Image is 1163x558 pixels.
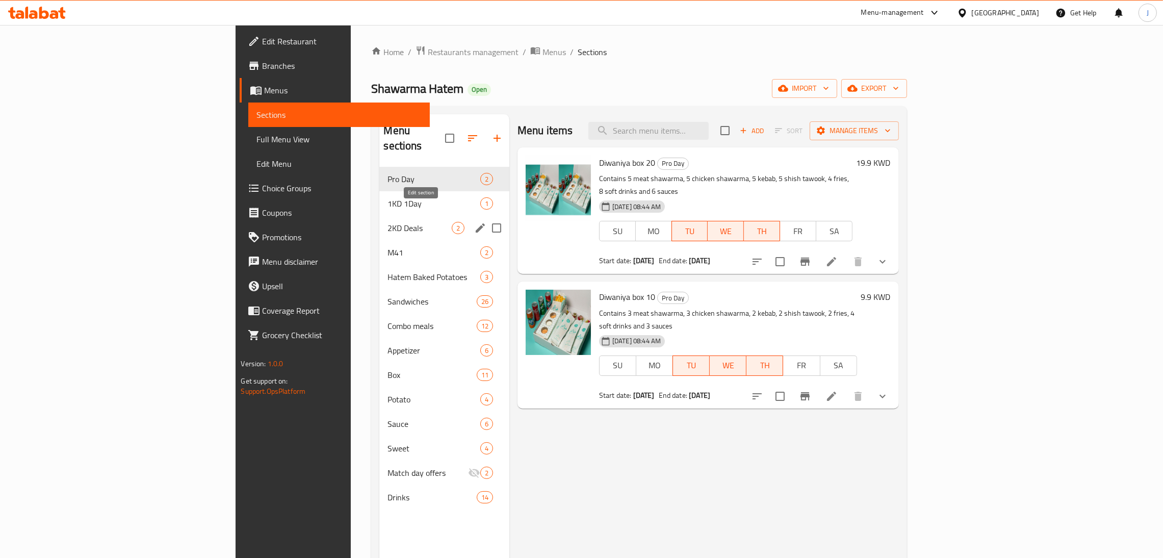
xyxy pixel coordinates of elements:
[599,155,655,170] span: Diwaniya box 20
[676,224,704,239] span: TU
[480,442,493,454] div: items
[526,290,591,355] img: Diwaniya box 10
[387,271,480,283] div: Hatem Baked Potatoes
[387,491,476,503] div: Drinks
[268,357,283,370] span: 1.0.0
[477,321,493,331] span: 12
[793,249,817,274] button: Branch-specific-item
[658,158,688,169] span: Pro Day
[387,197,480,210] span: 1KD 1Day
[861,7,924,19] div: Menu-management
[780,82,829,95] span: import
[710,356,746,376] button: WE
[379,191,509,216] div: 1KD 1Day1
[387,246,480,259] span: M41
[481,419,493,429] span: 6
[387,442,480,454] span: Sweet
[416,45,519,59] a: Restaurants management
[387,418,480,430] span: Sauce
[468,84,491,96] div: Open
[820,224,848,239] span: SA
[578,46,607,58] span: Sections
[379,265,509,289] div: Hatem Baked Potatoes3
[708,221,744,241] button: WE
[876,256,889,268] svg: Show Choices
[387,393,480,405] span: Potato
[379,314,509,338] div: Combo meals12
[714,358,742,373] span: WE
[387,222,451,234] span: 2KD Deals
[481,346,493,356] span: 6
[387,467,468,479] span: Match day offers
[240,225,430,249] a: Promotions
[387,320,476,332] span: Combo meals
[671,221,708,241] button: TU
[480,197,493,210] div: items
[599,356,636,376] button: SU
[262,207,422,219] span: Coupons
[262,231,422,243] span: Promotions
[816,221,852,241] button: SA
[604,358,632,373] span: SU
[240,78,430,103] a: Menus
[640,358,669,373] span: MO
[468,467,480,479] svg: Inactive section
[870,249,895,274] button: show more
[599,307,857,333] p: Contains 3 meat shawarma, 3 chicken shawarma, 2 kebab, 2 shish tawook, 2 fries, 4 soft drinks and...
[480,173,493,185] div: items
[738,125,766,137] span: Add
[477,297,493,307] span: 26
[262,60,422,72] span: Branches
[599,221,636,241] button: SU
[379,167,509,191] div: Pro Day2
[240,176,430,200] a: Choice Groups
[604,224,632,239] span: SU
[460,126,485,150] span: Sort sections
[262,305,422,317] span: Coverage Report
[481,272,493,282] span: 3
[477,320,493,332] div: items
[240,54,430,78] a: Branches
[677,358,706,373] span: TU
[518,123,573,138] h2: Menu items
[745,249,769,274] button: sort-choices
[633,389,655,402] b: [DATE]
[714,120,736,141] span: Select section
[379,461,509,485] div: Match day offers2
[452,222,464,234] div: items
[240,298,430,323] a: Coverage Report
[673,356,710,376] button: TU
[387,295,476,308] div: Sandwiches
[240,249,430,274] a: Menu disclaimer
[379,216,509,240] div: 2KD Deals2edit
[736,123,768,139] button: Add
[599,254,632,267] span: Start date:
[480,467,493,479] div: items
[526,156,591,221] img: Diwaniya box 20
[241,385,305,398] a: Support.OpsPlatform
[744,221,780,241] button: TH
[523,46,526,58] li: /
[387,369,476,381] span: Box
[468,85,491,94] span: Open
[857,156,891,170] h6: 19.9 KWD
[818,124,891,137] span: Manage items
[745,384,769,409] button: sort-choices
[240,274,430,298] a: Upsell
[371,45,907,59] nav: breadcrumb
[481,248,493,258] span: 2
[379,363,509,387] div: Box11
[387,344,480,357] div: Appetizer
[972,7,1039,18] div: [GEOGRAPHIC_DATA]
[1147,7,1149,18] span: J
[240,323,430,347] a: Grocery Checklist
[240,29,430,54] a: Edit Restaurant
[658,292,688,304] span: Pro Day
[736,123,768,139] span: Add item
[659,254,687,267] span: End date:
[387,173,480,185] div: Pro Day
